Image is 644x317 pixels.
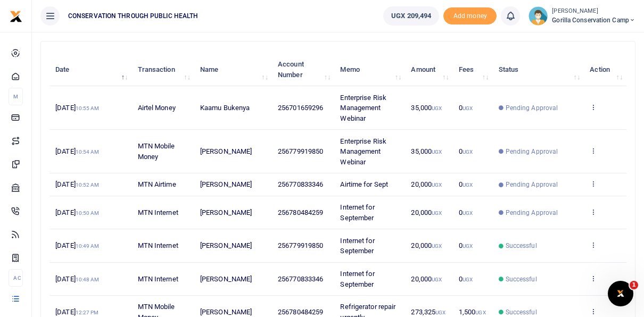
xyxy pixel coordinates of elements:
th: Account Number: activate to sort column ascending [272,53,334,86]
span: 0 [459,275,473,283]
span: [DATE] [55,104,99,112]
a: profile-user [PERSON_NAME] Gorilla Conservation Camp [529,6,635,26]
span: Successful [506,307,537,317]
small: 10:55 AM [76,105,100,111]
small: UGX [463,182,473,188]
small: 10:49 AM [76,243,100,249]
small: UGX [432,277,442,282]
span: Enterprise Risk Management Webinar [340,94,386,122]
small: UGX [463,105,473,111]
span: Pending Approval [506,103,558,113]
span: 256779919850 [278,147,323,155]
span: Add money [443,7,497,25]
small: UGX [463,149,473,155]
small: 10:50 AM [76,210,100,216]
th: Date: activate to sort column descending [49,53,131,86]
th: Memo: activate to sort column ascending [334,53,405,86]
span: 256779919850 [278,241,323,249]
span: 273,325 [411,308,445,316]
th: Action: activate to sort column ascending [584,53,626,86]
span: Airtime for Sept [340,180,388,188]
span: Successful [506,274,537,284]
span: CONSERVATION THROUGH PUBLIC HEALTH [64,11,202,21]
small: UGX [432,182,442,188]
span: [DATE] [55,275,99,283]
li: Ac [9,269,23,287]
span: 20,000 [411,241,442,249]
span: [PERSON_NAME] [200,241,252,249]
small: UGX [432,210,442,216]
span: [PERSON_NAME] [200,147,252,155]
li: Wallet ballance [379,6,443,26]
small: UGX [475,310,485,315]
small: UGX [463,210,473,216]
span: Internet for September [340,237,374,255]
span: 1 [630,281,638,289]
span: 0 [459,180,473,188]
span: Internet for September [340,270,374,288]
span: 256780484259 [278,208,323,216]
small: 10:52 AM [76,182,100,188]
small: UGX [463,243,473,249]
span: [DATE] [55,180,99,188]
span: 256770833346 [278,180,323,188]
span: 256770833346 [278,275,323,283]
span: 0 [459,241,473,249]
span: [PERSON_NAME] [200,208,252,216]
iframe: Intercom live chat [608,281,633,306]
small: UGX [435,310,445,315]
span: 20,000 [411,275,442,283]
a: UGX 209,494 [383,6,439,26]
small: UGX [432,243,442,249]
span: 35,000 [411,147,442,155]
li: M [9,88,23,105]
span: MTN Airtime [138,180,176,188]
span: 35,000 [411,104,442,112]
span: [DATE] [55,208,99,216]
span: MTN Internet [138,241,178,249]
small: 10:48 AM [76,277,100,282]
span: Kaamu Bukenya [200,104,250,112]
small: UGX [432,105,442,111]
small: 10:54 AM [76,149,100,155]
span: Pending Approval [506,180,558,189]
span: MTN Internet [138,208,178,216]
span: UGX 209,494 [391,11,431,21]
img: profile-user [529,6,548,26]
span: 20,000 [411,208,442,216]
span: 256701659296 [278,104,323,112]
span: Gorilla Conservation Camp [552,15,635,25]
th: Fees: activate to sort column ascending [453,53,493,86]
span: 0 [459,208,473,216]
span: [PERSON_NAME] [200,275,252,283]
span: 20,000 [411,180,442,188]
span: Internet for September [340,203,374,222]
small: 12:27 PM [76,310,99,315]
span: Airtel Money [138,104,176,112]
img: logo-small [10,10,22,23]
li: Toup your wallet [443,7,497,25]
span: Successful [506,241,537,251]
small: UGX [432,149,442,155]
span: MTN Mobile Money [138,142,175,161]
span: [PERSON_NAME] [200,308,252,316]
small: [PERSON_NAME] [552,7,635,16]
span: [DATE] [55,241,99,249]
span: 0 [459,147,473,155]
span: [DATE] [55,308,98,316]
span: Pending Approval [506,147,558,156]
span: Enterprise Risk Management Webinar [340,137,386,166]
a: logo-small logo-large logo-large [10,12,22,20]
span: 1,500 [459,308,486,316]
span: [DATE] [55,147,99,155]
th: Transaction: activate to sort column ascending [131,53,194,86]
th: Amount: activate to sort column ascending [405,53,452,86]
span: 0 [459,104,473,112]
span: Pending Approval [506,208,558,218]
th: Status: activate to sort column ascending [492,53,584,86]
th: Name: activate to sort column ascending [194,53,272,86]
span: [PERSON_NAME] [200,180,252,188]
small: UGX [463,277,473,282]
span: MTN Internet [138,275,178,283]
a: Add money [443,11,497,19]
